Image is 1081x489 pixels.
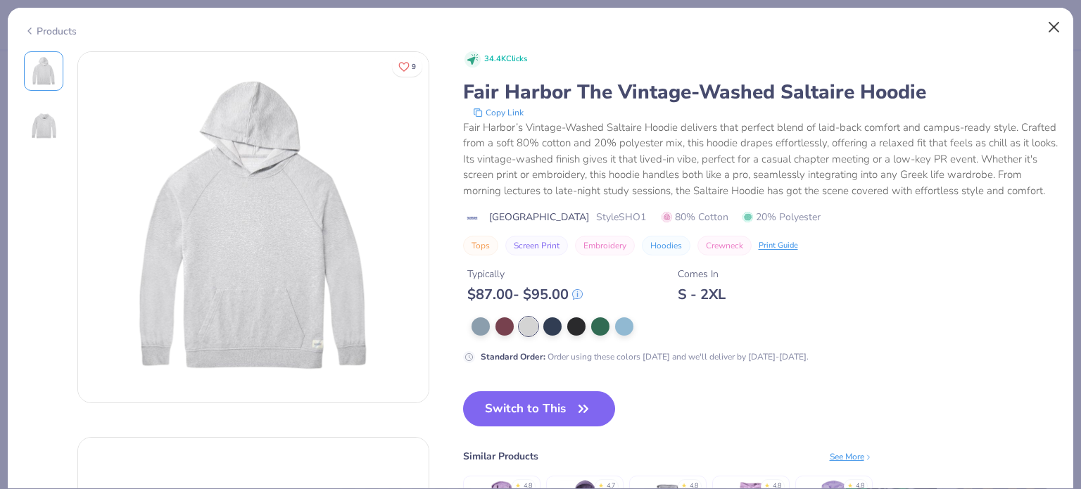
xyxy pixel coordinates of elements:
[469,106,528,120] button: copy to clipboard
[681,481,687,487] div: ★
[484,53,527,65] span: 34.4K Clicks
[596,210,646,224] span: Style SHO1
[678,286,726,303] div: S - 2XL
[515,481,521,487] div: ★
[481,350,809,363] div: Order using these colors [DATE] and we'll deliver by [DATE]-[DATE].
[467,267,583,281] div: Typically
[463,391,616,426] button: Switch to This
[412,63,416,70] span: 9
[463,120,1058,199] div: Fair Harbor’s Vintage-Washed Saltaire Hoodie delivers that perfect blend of laid-back comfort and...
[764,481,770,487] div: ★
[830,450,873,463] div: See More
[759,240,798,252] div: Print Guide
[463,236,498,255] button: Tops
[847,481,853,487] div: ★
[27,108,61,141] img: Back
[678,267,726,281] div: Comes In
[481,351,545,362] strong: Standard Order :
[697,236,752,255] button: Crewneck
[463,212,482,224] img: brand logo
[1041,14,1068,41] button: Close
[463,79,1058,106] div: Fair Harbor The Vintage-Washed Saltaire Hoodie
[24,24,77,39] div: Products
[742,210,821,224] span: 20% Polyester
[463,449,538,464] div: Similar Products
[78,52,429,402] img: Front
[27,54,61,88] img: Front
[598,481,604,487] div: ★
[642,236,690,255] button: Hoodies
[662,210,728,224] span: 80% Cotton
[505,236,568,255] button: Screen Print
[467,286,583,303] div: $ 87.00 - $ 95.00
[575,236,635,255] button: Embroidery
[392,56,422,77] button: Like
[489,210,589,224] span: [GEOGRAPHIC_DATA]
